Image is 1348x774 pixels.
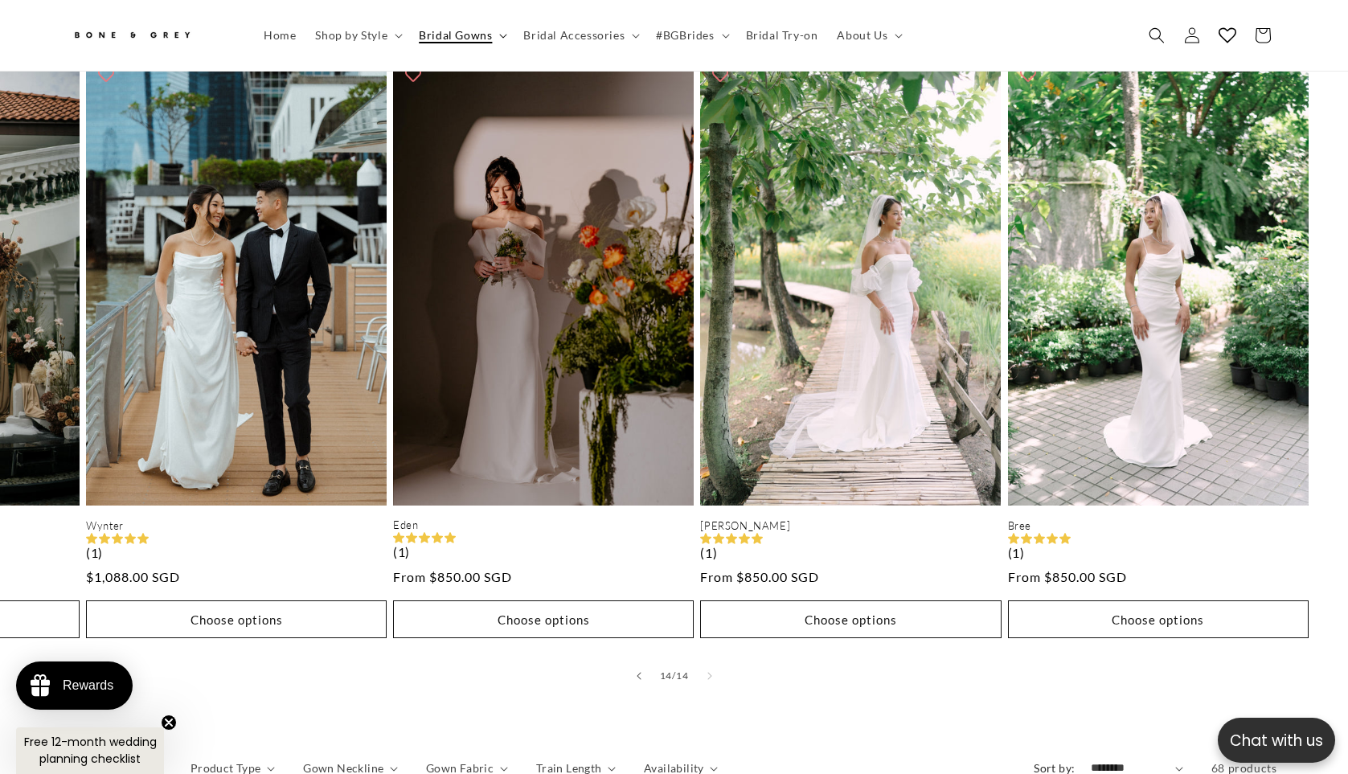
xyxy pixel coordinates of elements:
[264,28,296,43] span: Home
[409,18,514,52] summary: Bridal Gowns
[305,18,409,52] summary: Shop by Style
[419,28,492,43] span: Bridal Gowns
[1008,600,1309,638] button: Choose options
[621,658,657,694] button: Slide left
[161,715,177,731] button: Close teaser
[1008,519,1309,533] a: Bree
[24,734,157,767] span: Free 12-month wedding planning checklist
[672,668,676,684] span: /
[827,18,909,52] summary: About Us
[393,518,694,532] a: Eden
[692,658,727,694] button: Slide right
[704,59,736,91] button: Add to wishlist
[86,519,387,533] a: Wynter
[837,28,887,43] span: About Us
[16,727,164,774] div: Free 12-month wedding planning checklistClose teaser
[315,28,387,43] span: Shop by Style
[736,18,828,52] a: Bridal Try-on
[656,28,714,43] span: #BGBrides
[514,18,646,52] summary: Bridal Accessories
[63,678,113,693] div: Rewards
[65,16,238,55] a: Bone and Grey Bridal
[254,18,305,52] a: Home
[1218,729,1335,752] p: Chat with us
[90,59,122,91] button: Add to wishlist
[1218,718,1335,763] button: Open chatbox
[746,28,818,43] span: Bridal Try-on
[660,668,672,684] span: 14
[700,519,1001,533] a: [PERSON_NAME]
[397,59,429,91] button: Add to wishlist
[700,600,1001,638] button: Choose options
[646,18,735,52] summary: #BGBrides
[523,28,625,43] span: Bridal Accessories
[1139,18,1174,53] summary: Search
[393,600,694,638] button: Choose options
[72,23,192,49] img: Bone and Grey Bridal
[1012,59,1044,91] button: Add to wishlist
[86,600,387,638] button: Choose options
[676,668,688,684] span: 14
